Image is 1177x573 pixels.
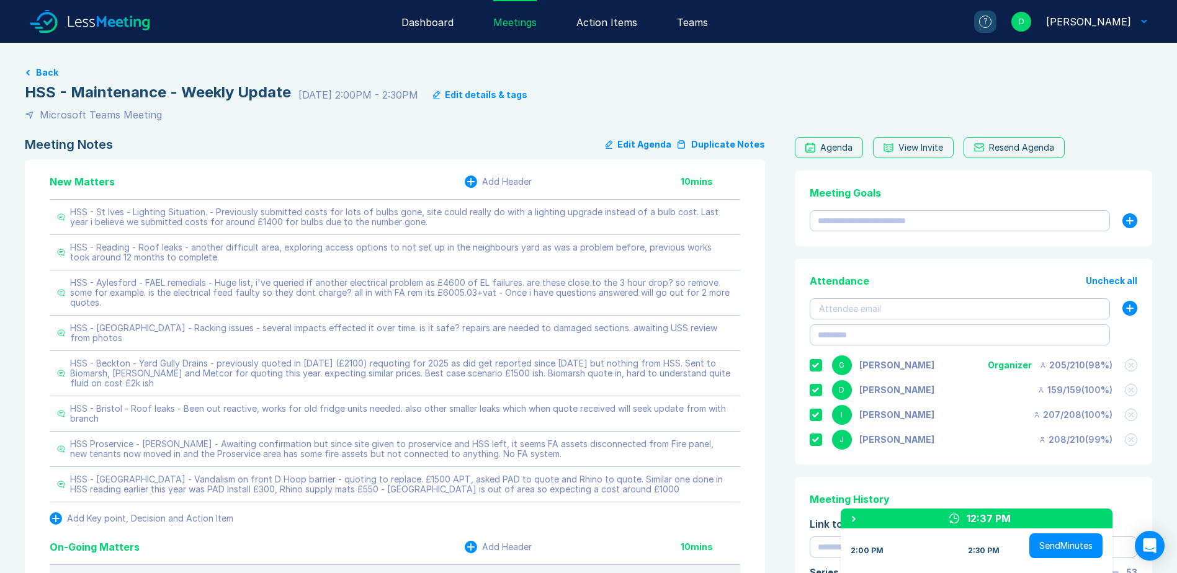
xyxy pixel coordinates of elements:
div: HSS - Beckton - Yard Gully Drains - previously quoted in [DATE] (£2100) requoting for 2025 as did... [70,358,733,388]
div: Organizer [988,360,1032,370]
div: I [832,405,852,425]
button: SendMinutes [1029,533,1103,558]
div: HSS - [GEOGRAPHIC_DATA] - Vandalism on front D Hoop barrier - quoting to replace. £1500 APT, aske... [70,474,733,494]
a: Agenda [795,137,863,158]
div: HSS - [GEOGRAPHIC_DATA] - Racking issues - several impacts effected it over time. is it safe? rep... [70,323,733,343]
div: Meeting Goals [810,185,1137,200]
div: Jonny Welbourn [859,435,934,445]
div: [DATE] 2:00PM - 2:30PM [298,87,418,102]
div: HSS - Aylesford - FAEL remedials - Huge list, i've queried if another electrical problem as £4600... [70,278,733,308]
div: David Hayter [1046,14,1131,29]
div: 207 / 208 ( 100 %) [1033,410,1112,420]
button: Uncheck all [1086,276,1137,286]
div: D [1011,12,1031,32]
div: HSS - Maintenance - Weekly Update [25,82,291,102]
div: Add Header [482,542,532,552]
div: 10 mins [681,542,740,552]
button: Resend Agenda [964,137,1065,158]
div: Iain Parnell [859,410,934,420]
div: G [832,355,852,375]
div: Add Key point, Decision and Action Item [67,513,233,523]
div: Gemma White [859,360,934,370]
div: New Matters [50,174,115,189]
div: HSS - St Ives - Lighting Situation. - Previously submitted costs for lots of bulbs gone, site cou... [70,207,733,227]
div: Open Intercom Messenger [1135,531,1165,561]
div: 208 / 210 ( 99 %) [1039,435,1112,445]
div: HSS Proservice - [PERSON_NAME] - Awaiting confirmation but since site given to proservice and HSS... [70,439,733,459]
div: Resend Agenda [989,143,1054,153]
button: Edit Agenda [606,137,671,152]
button: Add Key point, Decision and Action Item [50,512,233,525]
div: Add Header [482,177,532,187]
div: 159 / 159 ( 100 %) [1037,385,1112,395]
button: Edit details & tags [433,90,527,100]
a: Back [25,68,1152,78]
div: 10 mins [681,177,740,187]
button: View Invite [873,137,954,158]
div: HSS - Bristol - Roof leaks - Been out reactive, works for old fridge units needed. also other sma... [70,404,733,424]
div: David Hayter [859,385,934,395]
button: Back [36,68,58,78]
div: Meeting Notes [25,137,113,152]
div: Edit details & tags [445,90,527,100]
div: Meeting History [810,492,1137,507]
div: 12:37 PM [967,511,1011,526]
div: 2:00 PM [851,546,884,556]
div: Link to Previous Meetings [810,517,1137,531]
div: ? [979,16,991,28]
button: Add Header [465,175,532,188]
div: 205 / 210 ( 98 %) [1039,360,1112,370]
div: 2:30 PM [968,546,1000,556]
div: Microsoft Teams Meeting [40,107,162,122]
div: Agenda [820,143,853,153]
div: J [832,430,852,450]
button: Add Header [465,541,532,553]
div: Attendance [810,273,869,288]
button: Duplicate Notes [676,137,765,152]
div: HSS - Reading - Roof leaks - another difficult area, exploring access options to not set up in th... [70,242,733,262]
a: ? [959,11,996,33]
div: D [832,380,852,400]
div: View Invite [898,143,943,153]
div: On-Going Matters [50,540,140,554]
